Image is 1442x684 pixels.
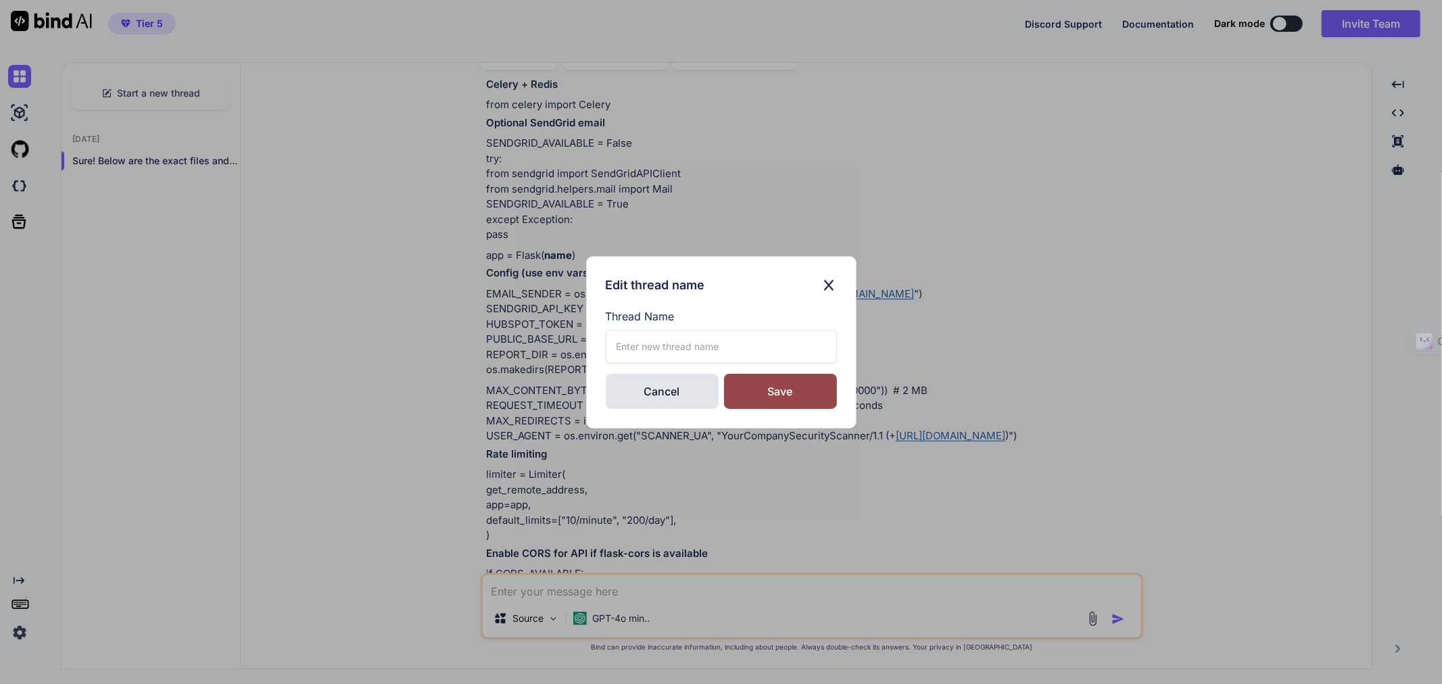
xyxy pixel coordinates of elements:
[606,330,837,363] input: Enter new thread name
[724,374,837,409] div: Save
[606,374,719,409] div: Cancel
[606,308,837,324] label: Thread Name
[821,276,837,295] img: close
[606,276,705,295] h3: Edit thread name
